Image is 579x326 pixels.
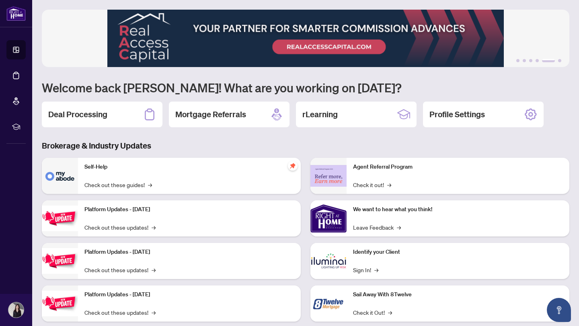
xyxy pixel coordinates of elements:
[310,243,347,279] img: Identify your Client
[558,59,561,62] button: 6
[42,80,569,95] h1: Welcome back [PERSON_NAME]! What are you working on [DATE]?
[152,223,156,232] span: →
[84,223,156,232] a: Check out these updates!→
[516,59,519,62] button: 1
[6,6,26,21] img: logo
[523,59,526,62] button: 2
[42,206,78,231] img: Platform Updates - July 21, 2025
[353,265,378,274] a: Sign In!→
[353,308,392,317] a: Check it Out!→
[84,265,156,274] a: Check out these updates!→
[374,265,378,274] span: →
[353,290,563,299] p: Sail Away With 8Twelve
[84,180,152,189] a: Check out these guides!→
[84,205,294,214] p: Platform Updates - [DATE]
[529,59,532,62] button: 3
[84,248,294,257] p: Platform Updates - [DATE]
[542,59,555,62] button: 5
[42,248,78,273] img: Platform Updates - July 8, 2025
[397,223,401,232] span: →
[353,163,563,171] p: Agent Referral Program
[288,161,298,171] span: pushpin
[353,223,401,232] a: Leave Feedback→
[42,140,569,151] h3: Brokerage & Industry Updates
[48,109,107,120] h2: Deal Processing
[152,265,156,274] span: →
[310,165,347,187] img: Agent Referral Program
[84,163,294,171] p: Self-Help
[388,308,392,317] span: →
[353,248,563,257] p: Identify your Client
[429,109,485,120] h2: Profile Settings
[353,180,391,189] a: Check it out!→
[547,298,571,322] button: Open asap
[148,180,152,189] span: →
[302,109,338,120] h2: rLearning
[8,302,24,318] img: Profile Icon
[84,290,294,299] p: Platform Updates - [DATE]
[536,59,539,62] button: 4
[353,205,563,214] p: We want to hear what you think!
[152,308,156,317] span: →
[42,10,569,67] img: Slide 4
[42,158,78,194] img: Self-Help
[42,291,78,316] img: Platform Updates - June 23, 2025
[84,308,156,317] a: Check out these updates!→
[387,180,391,189] span: →
[310,285,347,322] img: Sail Away With 8Twelve
[310,200,347,236] img: We want to hear what you think!
[175,109,246,120] h2: Mortgage Referrals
